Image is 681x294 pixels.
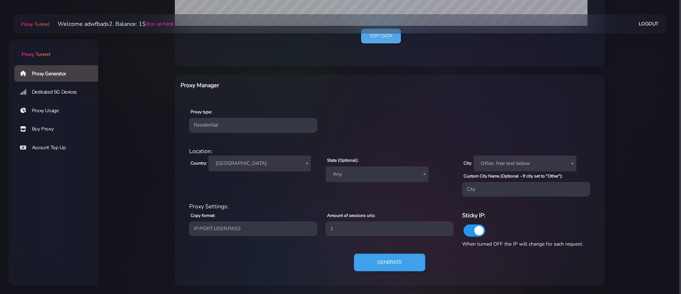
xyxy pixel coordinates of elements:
[639,17,659,30] a: Logout
[462,241,583,247] span: When turned OFF the IP will change for each request.
[21,51,50,58] span: Proxy Tunnel
[21,21,49,28] span: Proxy Tunnel
[462,182,590,196] input: City
[478,158,572,169] span: Other, free text below
[208,156,311,171] span: United Kingdom
[462,211,590,220] h6: Sticky IP:
[191,212,215,219] label: Copy format:
[14,65,104,82] a: Proxy Generator
[181,81,421,90] h6: Proxy Manager
[14,121,104,137] a: Buy Proxy
[326,166,428,182] span: Any
[49,20,173,28] li: Welcome adwfbads2. Balance: 1$
[330,169,424,179] span: Any
[327,212,375,219] label: Amount of sessions urls:
[361,29,401,43] a: Copy data
[464,160,472,166] label: City:
[14,103,104,119] a: Proxy Usage
[191,160,207,166] label: Country:
[646,259,672,285] iframe: Webchat Widget
[14,84,104,100] a: Dedicated 5G Devices
[191,109,212,115] label: Proxy type:
[354,254,425,271] button: Generate
[327,157,359,163] label: State (Optional):
[9,39,98,58] a: Proxy Tunnel
[185,147,595,156] div: Location:
[185,202,595,211] div: Proxy Settings:
[14,139,104,156] a: Account Top Up
[146,20,173,28] a: (top-up here)
[19,18,49,30] a: Proxy Tunnel
[474,156,576,171] span: Other, free text below
[213,158,307,169] span: United Kingdom
[464,173,563,179] label: Custom City Name (Optional - If city set to "Other"):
